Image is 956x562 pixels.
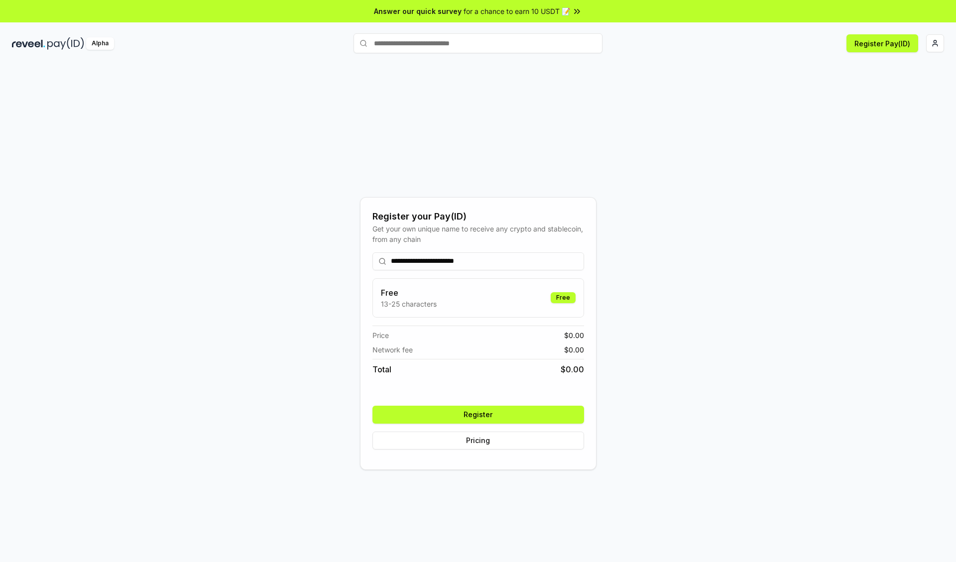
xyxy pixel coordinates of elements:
[381,299,437,309] p: 13-25 characters
[47,37,84,50] img: pay_id
[12,37,45,50] img: reveel_dark
[374,6,462,16] span: Answer our quick survey
[372,330,389,340] span: Price
[86,37,114,50] div: Alpha
[381,287,437,299] h3: Free
[464,6,570,16] span: for a chance to earn 10 USDT 📝
[372,406,584,424] button: Register
[561,363,584,375] span: $ 0.00
[372,210,584,224] div: Register your Pay(ID)
[551,292,576,303] div: Free
[372,432,584,450] button: Pricing
[372,224,584,244] div: Get your own unique name to receive any crypto and stablecoin, from any chain
[846,34,918,52] button: Register Pay(ID)
[372,344,413,355] span: Network fee
[564,330,584,340] span: $ 0.00
[564,344,584,355] span: $ 0.00
[372,363,391,375] span: Total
